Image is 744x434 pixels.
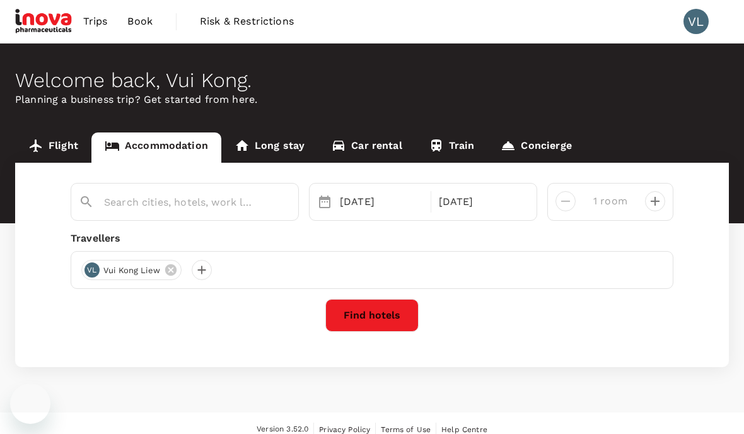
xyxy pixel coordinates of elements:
[289,201,292,204] button: Open
[200,14,294,29] span: Risk & Restrictions
[81,260,182,280] div: VLVui Kong Liew
[325,299,419,332] button: Find hotels
[645,191,665,211] button: decrease
[127,14,153,29] span: Book
[83,14,108,29] span: Trips
[434,189,527,214] div: [DATE]
[96,264,168,277] span: Vui Kong Liew
[104,192,255,212] input: Search cities, hotels, work locations
[84,262,100,278] div: VL
[683,9,709,34] div: VL
[319,425,370,434] span: Privacy Policy
[15,132,91,163] a: Flight
[15,92,729,107] p: Planning a business trip? Get started from here.
[441,425,487,434] span: Help Centre
[381,425,431,434] span: Terms of Use
[10,384,50,424] iframe: Button to launch messaging window
[586,191,635,211] input: Add rooms
[487,132,584,163] a: Concierge
[221,132,318,163] a: Long stay
[15,69,729,92] div: Welcome back , Vui Kong .
[15,8,73,35] img: iNova Pharmaceuticals
[71,231,673,246] div: Travellers
[318,132,416,163] a: Car rental
[416,132,488,163] a: Train
[335,189,428,214] div: [DATE]
[91,132,221,163] a: Accommodation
